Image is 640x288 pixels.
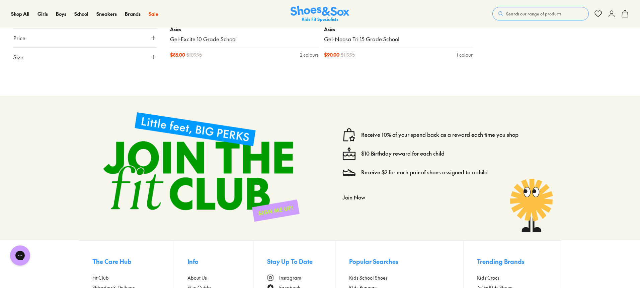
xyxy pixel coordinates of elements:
span: $ 90.00 [324,51,339,58]
button: Info [187,254,254,269]
div: 1 colour [457,51,473,58]
span: Info [187,257,198,266]
a: About Us [187,274,254,281]
a: Gel-Excite 10 Grade School [170,36,319,43]
button: Size [13,48,157,66]
a: School [74,10,88,17]
a: Sneakers [96,10,117,17]
button: Search our range of products [492,7,589,20]
button: Popular Searches [349,254,464,269]
span: Fit Club [92,274,109,281]
span: Size [13,53,23,61]
span: Kids School Shoes [349,274,388,281]
button: The Care Hub [92,254,174,269]
span: Trending Brands [477,257,525,266]
button: Price [13,28,157,47]
a: Gel-Noosa Tri 15 Grade School [324,36,473,43]
span: Stay Up To Date [267,257,313,266]
button: Trending Brands [477,254,547,269]
a: Kids Crocs [477,274,547,281]
img: sign-up-footer.png [92,101,310,232]
p: Asics [170,26,319,33]
a: Kids School Shoes [349,274,464,281]
span: Price [13,34,25,42]
p: Asics [324,26,473,33]
img: Vector_3098.svg [342,166,356,179]
a: Girls [37,10,48,17]
button: Stay Up To Date [267,254,335,269]
span: Popular Searches [349,257,398,266]
a: Receive $2 for each pair of shoes assigned to a child [361,169,488,176]
a: Shop All [11,10,29,17]
a: Instagram [267,274,335,281]
button: Join Now [342,190,365,205]
a: Brands [125,10,141,17]
span: $ 85.00 [170,51,185,58]
a: Fit Club [92,274,174,281]
div: 2 colours [300,51,319,58]
span: The Care Hub [92,257,132,266]
iframe: Gorgias live chat messenger [7,243,33,268]
span: $ 119.95 [341,51,355,58]
span: Search our range of products [506,11,561,17]
span: Instagram [279,274,301,281]
span: Kids Crocs [477,274,499,281]
a: $10 Birthday reward for each child [361,150,445,157]
span: About Us [187,274,207,281]
a: Sale [149,10,158,17]
a: Shoes & Sox [291,6,349,22]
a: Receive 10% of your spend back as a reward each time you shop [361,131,518,138]
span: $ 109.95 [186,51,202,58]
img: vector1.svg [342,128,356,141]
img: cake--candle-birthday-event-special-sweet-cake-bake.svg [342,147,356,160]
a: Boys [56,10,66,17]
img: SNS_Logo_Responsive.svg [291,6,349,22]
